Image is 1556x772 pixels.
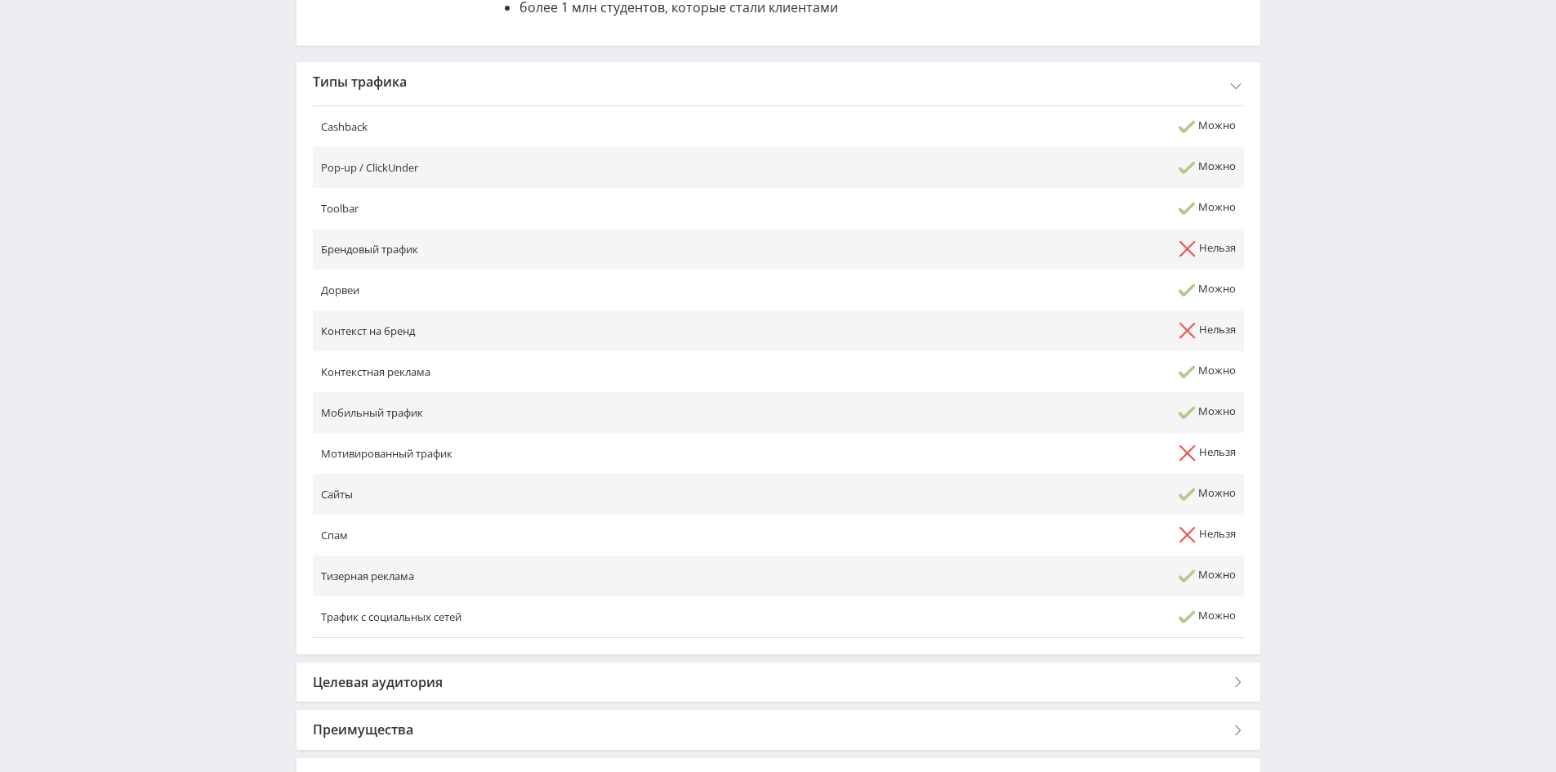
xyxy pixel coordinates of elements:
td: Нельзя [947,433,1244,474]
td: Можно [947,147,1244,188]
div: Преимущества [296,710,1260,749]
td: Мобильный трафик [313,392,947,433]
td: Можно [947,392,1244,433]
td: Toolbar [313,188,947,229]
td: Можно [947,351,1244,392]
td: Дорвеи [313,270,947,310]
td: Нельзя [947,515,1244,556]
td: Контекстная реклама [313,351,947,392]
td: Тизерная реклама [313,556,947,596]
td: Трафик с социальных сетей [313,596,947,638]
td: Нельзя [947,310,1244,351]
td: Можно [947,474,1244,515]
td: Pop-up / ClickUnder [313,147,947,188]
td: Брендовый трафик [313,229,947,270]
td: Можно [947,596,1244,638]
td: Контекст на бренд [313,310,947,351]
td: Можно [947,556,1244,596]
td: Спам [313,515,947,556]
td: Можно [947,188,1244,229]
td: Нельзя [947,229,1244,270]
td: Можно [947,270,1244,310]
td: Cashback [313,106,947,148]
div: Типы трафика [296,62,1260,101]
div: Целевая аудитория [296,663,1260,702]
td: Сайты [313,474,947,515]
td: Мотивированный трафик [313,433,947,474]
td: Можно [947,106,1244,148]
